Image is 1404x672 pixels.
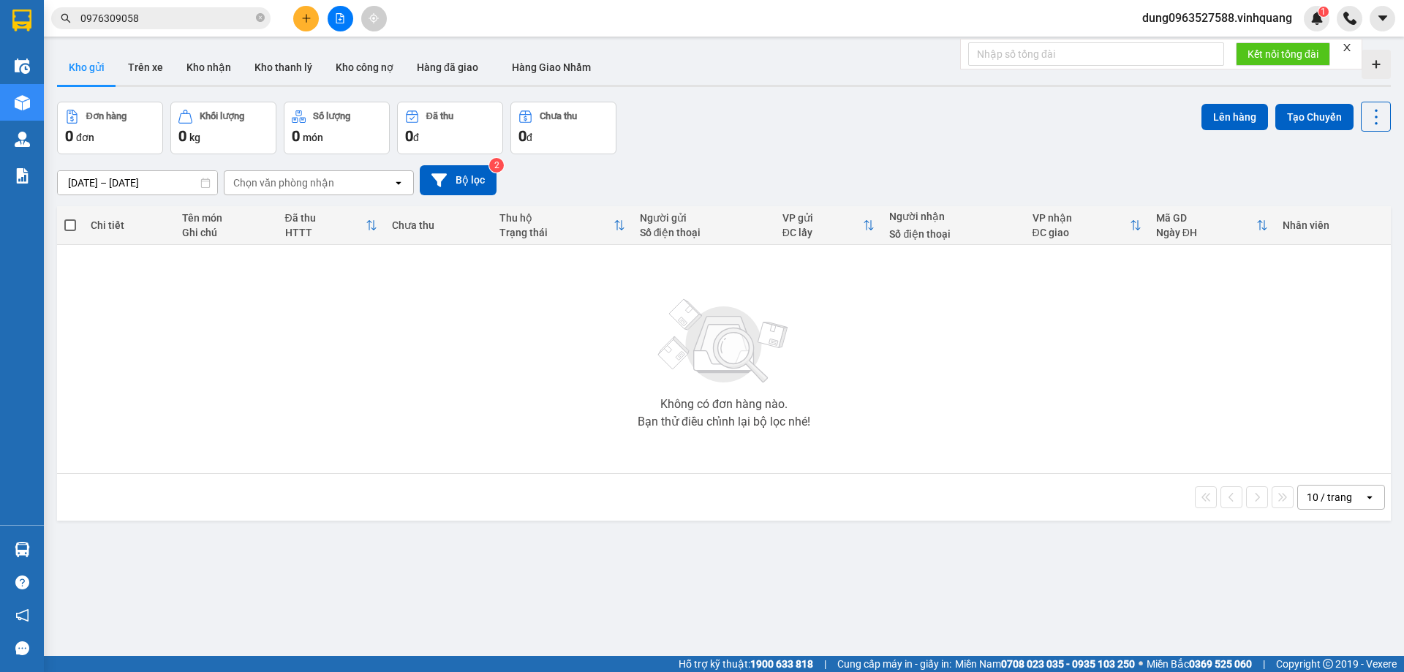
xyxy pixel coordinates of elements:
[889,228,1017,240] div: Số điện thoại
[397,102,503,154] button: Đã thu0đ
[1139,661,1143,667] span: ⚪️
[65,127,73,145] span: 0
[15,542,30,557] img: warehouse-icon
[489,158,504,173] sup: 2
[57,50,116,85] button: Kho gửi
[426,111,453,121] div: Đã thu
[285,227,366,238] div: HTTT
[61,13,71,23] span: search
[182,212,271,224] div: Tên món
[1189,658,1252,670] strong: 0369 525 060
[393,177,404,189] svg: open
[285,212,366,224] div: Đã thu
[12,10,31,31] img: logo-vxr
[499,212,614,224] div: Thu hộ
[328,6,353,31] button: file-add
[1263,656,1265,672] span: |
[57,102,163,154] button: Đơn hàng0đơn
[1362,50,1391,79] div: Tạo kho hàng mới
[15,168,30,184] img: solution-icon
[413,132,419,143] span: đ
[889,211,1017,222] div: Người nhận
[178,127,186,145] span: 0
[405,50,490,85] button: Hàng đã giao
[679,656,813,672] span: Hỗ trợ kỹ thuật:
[420,165,497,195] button: Bộ lọc
[1310,12,1324,25] img: icon-new-feature
[750,658,813,670] strong: 1900 633 818
[189,132,200,143] span: kg
[782,212,864,224] div: VP gửi
[392,219,485,231] div: Chưa thu
[512,61,591,73] span: Hàng Giao Nhầm
[182,227,271,238] div: Ghi chú
[526,132,532,143] span: đ
[15,575,29,589] span: question-circle
[15,641,29,655] span: message
[292,127,300,145] span: 0
[540,111,577,121] div: Chưa thu
[369,13,379,23] span: aim
[638,416,810,428] div: Bạn thử điều chỉnh lại bộ lọc nhé!
[15,608,29,622] span: notification
[651,290,797,393] img: svg+xml;base64,PHN2ZyBjbGFzcz0ibGlzdC1wbHVnX19zdmciIHhtbG5zPSJodHRwOi8vd3d3LnczLm9yZy8yMDAwL3N2Zy...
[1025,206,1149,245] th: Toggle SortBy
[1248,46,1318,62] span: Kết nối tổng đài
[335,13,345,23] span: file-add
[1370,6,1395,31] button: caret-down
[492,206,633,245] th: Toggle SortBy
[1376,12,1389,25] span: caret-down
[1323,659,1333,669] span: copyright
[284,102,390,154] button: Số lượng0món
[116,50,175,85] button: Trên xe
[640,212,768,224] div: Người gửi
[1156,227,1256,238] div: Ngày ĐH
[499,227,614,238] div: Trạng thái
[303,132,323,143] span: món
[1342,42,1352,53] span: close
[510,102,616,154] button: Chưa thu0đ
[15,132,30,147] img: warehouse-icon
[1156,212,1256,224] div: Mã GD
[660,399,788,410] div: Không có đơn hàng nào.
[955,656,1135,672] span: Miền Nam
[824,656,826,672] span: |
[278,206,385,245] th: Toggle SortBy
[256,12,265,26] span: close-circle
[1001,658,1135,670] strong: 0708 023 035 - 0935 103 250
[968,42,1224,66] input: Nhập số tổng đài
[200,111,244,121] div: Khối lượng
[405,127,413,145] span: 0
[1149,206,1275,245] th: Toggle SortBy
[86,111,127,121] div: Đơn hàng
[361,6,387,31] button: aim
[775,206,883,245] th: Toggle SortBy
[1307,490,1352,505] div: 10 / trang
[1131,9,1304,27] span: dung0963527588.vinhquang
[15,95,30,110] img: warehouse-icon
[1321,7,1326,17] span: 1
[324,50,405,85] button: Kho công nợ
[243,50,324,85] button: Kho thanh lý
[256,13,265,22] span: close-circle
[837,656,951,672] span: Cung cấp máy in - giấy in:
[518,127,526,145] span: 0
[1201,104,1268,130] button: Lên hàng
[76,132,94,143] span: đơn
[15,58,30,74] img: warehouse-icon
[1364,491,1375,503] svg: open
[1343,12,1356,25] img: phone-icon
[91,219,167,231] div: Chi tiết
[1033,212,1130,224] div: VP nhận
[80,10,253,26] input: Tìm tên, số ĐT hoặc mã đơn
[293,6,319,31] button: plus
[1283,219,1384,231] div: Nhân viên
[170,102,276,154] button: Khối lượng0kg
[301,13,312,23] span: plus
[1275,104,1354,130] button: Tạo Chuyến
[233,175,334,190] div: Chọn văn phòng nhận
[1033,227,1130,238] div: ĐC giao
[1236,42,1330,66] button: Kết nối tổng đài
[1147,656,1252,672] span: Miền Bắc
[58,171,217,195] input: Select a date range.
